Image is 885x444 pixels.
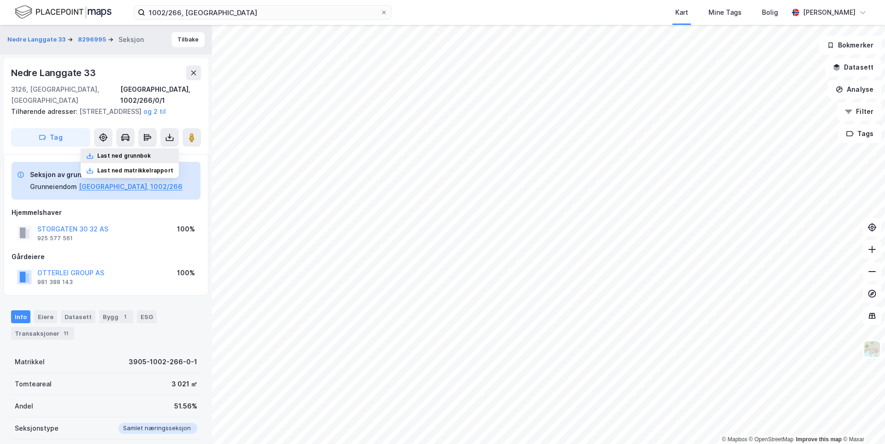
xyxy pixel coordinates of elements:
div: Hjemmelshaver [12,207,201,218]
div: Mine Tags [708,7,742,18]
button: Analyse [828,80,881,99]
span: Tilhørende adresser: [11,107,79,115]
input: Søk på adresse, matrikkel, gårdeiere, leietakere eller personer [145,6,380,19]
a: OpenStreetMap [749,436,794,443]
div: Bolig [762,7,778,18]
div: 3 021 ㎡ [171,379,197,390]
div: Last ned grunnbok [97,152,151,160]
div: Tomteareal [15,379,52,390]
div: Kart [675,7,688,18]
button: Filter [837,102,881,121]
div: Seksjon [118,34,144,45]
div: Seksjon av grunneiendom [30,169,183,180]
div: Bygg [99,310,133,323]
div: Andel [15,401,33,412]
div: Eiere [34,310,57,323]
div: Transaksjoner [11,327,74,340]
div: 1 [120,312,130,321]
div: 100% [177,224,195,235]
div: 100% [177,267,195,278]
div: 51.56% [174,401,197,412]
div: 11 [61,329,71,338]
div: Datasett [61,310,95,323]
div: Kontrollprogram for chat [839,400,885,444]
div: 3126, [GEOGRAPHIC_DATA], [GEOGRAPHIC_DATA] [11,84,120,106]
div: Last ned matrikkelrapport [97,167,173,174]
div: [PERSON_NAME] [803,7,855,18]
div: Info [11,310,30,323]
button: [GEOGRAPHIC_DATA], 1002/266 [79,181,183,192]
img: Z [863,340,881,358]
div: [GEOGRAPHIC_DATA], 1002/266/0/1 [120,84,201,106]
button: Bokmerker [819,36,881,54]
button: Tag [11,128,90,147]
div: Gårdeiere [12,251,201,262]
div: ESG [137,310,157,323]
div: 981 388 143 [37,278,73,286]
button: Tilbake [171,32,205,47]
iframe: Chat Widget [839,400,885,444]
div: [STREET_ADDRESS] [11,106,194,117]
a: Mapbox [722,436,747,443]
div: Matrikkel [15,356,45,367]
div: 3905-1002-266-0-1 [129,356,197,367]
img: logo.f888ab2527a4732fd821a326f86c7f29.svg [15,4,112,20]
button: Tags [838,124,881,143]
div: Grunneiendom [30,181,77,192]
button: Datasett [825,58,881,77]
a: Improve this map [796,436,842,443]
div: Seksjonstype [15,423,59,434]
div: Nedre Langgate 33 [11,65,98,80]
button: Nedre Langgate 33 [7,35,67,44]
div: 925 577 561 [37,235,73,242]
button: 8296995 [78,35,108,44]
